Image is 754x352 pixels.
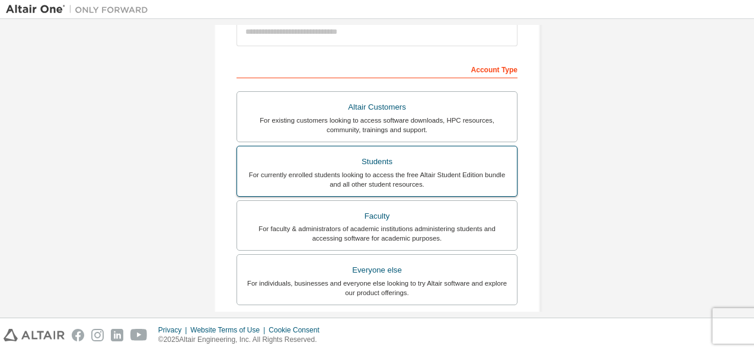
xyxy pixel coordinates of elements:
[269,325,326,335] div: Cookie Consent
[130,329,148,341] img: youtube.svg
[244,170,510,189] div: For currently enrolled students looking to access the free Altair Student Edition bundle and all ...
[158,325,190,335] div: Privacy
[244,224,510,243] div: For faculty & administrators of academic institutions administering students and accessing softwa...
[72,329,84,341] img: facebook.svg
[244,279,510,297] div: For individuals, businesses and everyone else looking to try Altair software and explore our prod...
[111,329,123,341] img: linkedin.svg
[237,59,517,78] div: Account Type
[91,329,104,341] img: instagram.svg
[190,325,269,335] div: Website Terms of Use
[244,262,510,279] div: Everyone else
[244,153,510,170] div: Students
[244,99,510,116] div: Altair Customers
[6,4,154,15] img: Altair One
[158,335,327,345] p: © 2025 Altair Engineering, Inc. All Rights Reserved.
[4,329,65,341] img: altair_logo.svg
[244,208,510,225] div: Faculty
[244,116,510,135] div: For existing customers looking to access software downloads, HPC resources, community, trainings ...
